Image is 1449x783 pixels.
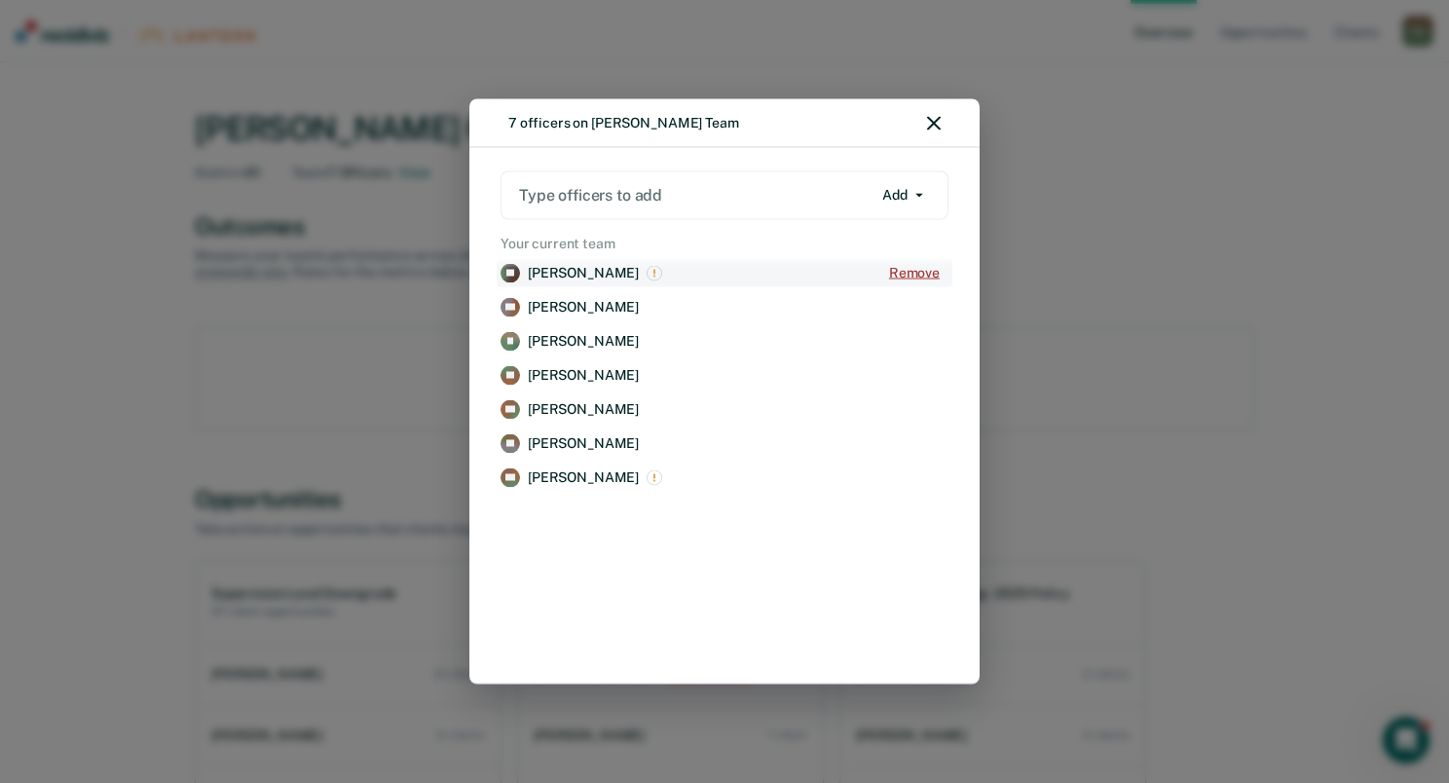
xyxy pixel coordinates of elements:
a: View supervision staff details for Lashawnda Armstrong [497,260,952,286]
button: Add Lashawnda Armstrong to the list of officers to remove from Tamika Holman's team. [880,260,948,286]
p: [PERSON_NAME] [528,265,639,281]
a: View supervision staff details for Desirea Taylor [497,430,952,457]
a: View supervision staff details for Darrell Mcelrath [497,396,952,423]
p: [PERSON_NAME] [528,401,639,418]
a: View supervision staff details for Jackie Lewis [497,328,952,354]
p: [PERSON_NAME] [528,367,639,384]
img: This is an excluded officer [647,266,662,281]
img: This is an excluded officer [647,470,662,486]
div: 7 officers on [PERSON_NAME] Team [508,115,739,131]
p: [PERSON_NAME] [528,469,639,486]
p: [PERSON_NAME] [528,435,639,452]
h2: Your current team [497,235,952,251]
button: Add [873,179,932,210]
a: View supervision staff details for Marcus W Vancleave [497,465,952,491]
p: [PERSON_NAME] [528,333,639,350]
p: [PERSON_NAME] [528,299,639,316]
a: View supervision staff details for Aretha Haynes [497,294,952,320]
a: View supervision staff details for Suzanne Long [497,362,952,389]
